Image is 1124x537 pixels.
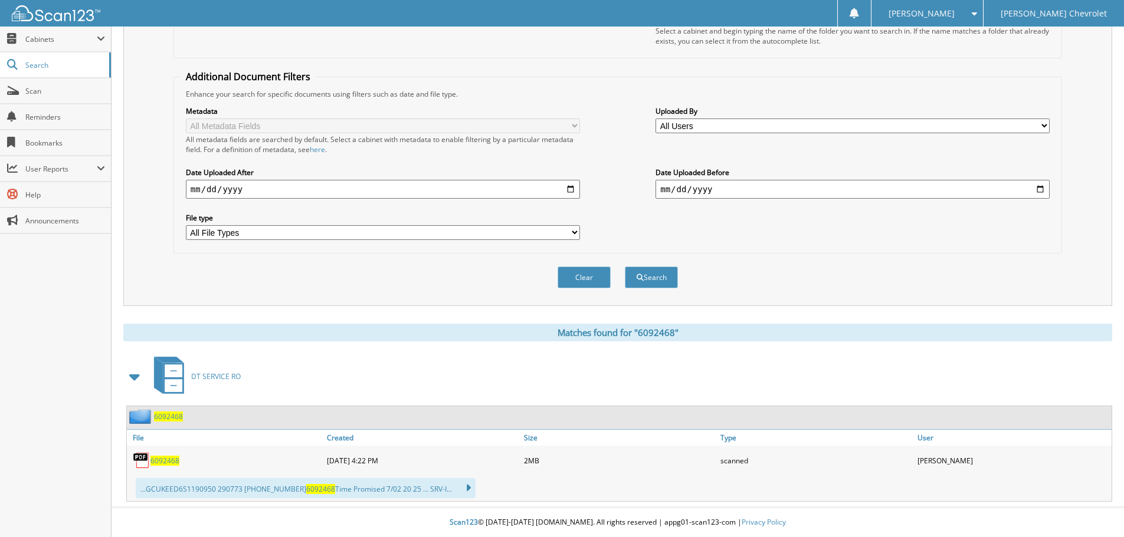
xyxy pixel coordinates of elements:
img: folder2.png [129,409,154,424]
span: [PERSON_NAME] Chevrolet [1001,10,1107,17]
a: 6092468 [150,456,179,466]
input: start [186,180,580,199]
span: User Reports [25,164,97,174]
a: Type [717,430,915,446]
label: Metadata [186,106,580,116]
a: DT SERVICE RO [147,353,241,400]
a: File [127,430,324,446]
span: [PERSON_NAME] [889,10,955,17]
button: Search [625,266,678,288]
a: here [310,144,325,154]
div: Matches found for "6092468" [123,324,1112,341]
button: Clear [558,266,611,288]
label: Date Uploaded After [186,167,580,177]
input: end [656,180,1050,199]
div: All metadata fields are searched by default. Select a cabinet with metadata to enable filtering b... [186,134,580,154]
span: DT SERVICE RO [191,371,241,381]
a: Size [521,430,718,446]
span: Scan [25,86,105,96]
div: 2MB [521,449,718,472]
a: 6092468 [154,411,183,421]
a: Privacy Policy [742,517,786,527]
label: Date Uploaded Before [656,167,1050,177]
div: Enhance your search for specific documents using filters such as date and file type. [180,89,1056,99]
legend: Additional Document Filters [180,70,316,83]
span: Announcements [25,216,105,226]
span: Scan123 [450,517,478,527]
img: scan123-logo-white.svg [12,5,100,21]
a: Created [324,430,521,446]
img: PDF.png [133,452,150,469]
a: User [915,430,1112,446]
label: File type [186,213,580,223]
span: Bookmarks [25,138,105,148]
span: Reminders [25,112,105,122]
div: ...GCUKEED6S1190950 290773 [PHONE_NUMBER] Time Promised 7/02 20 25 ... SRV-I... [136,478,476,498]
span: 6092468 [306,484,335,494]
span: Help [25,190,105,200]
div: © [DATE]-[DATE] [DOMAIN_NAME]. All rights reserved | appg01-scan123-com | [112,508,1124,537]
iframe: Chat Widget [1065,480,1124,537]
div: [PERSON_NAME] [915,449,1112,472]
div: scanned [717,449,915,472]
span: Search [25,60,103,70]
span: Cabinets [25,34,97,44]
div: [DATE] 4:22 PM [324,449,521,472]
div: Select a cabinet and begin typing the name of the folder you want to search in. If the name match... [656,26,1050,46]
label: Uploaded By [656,106,1050,116]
